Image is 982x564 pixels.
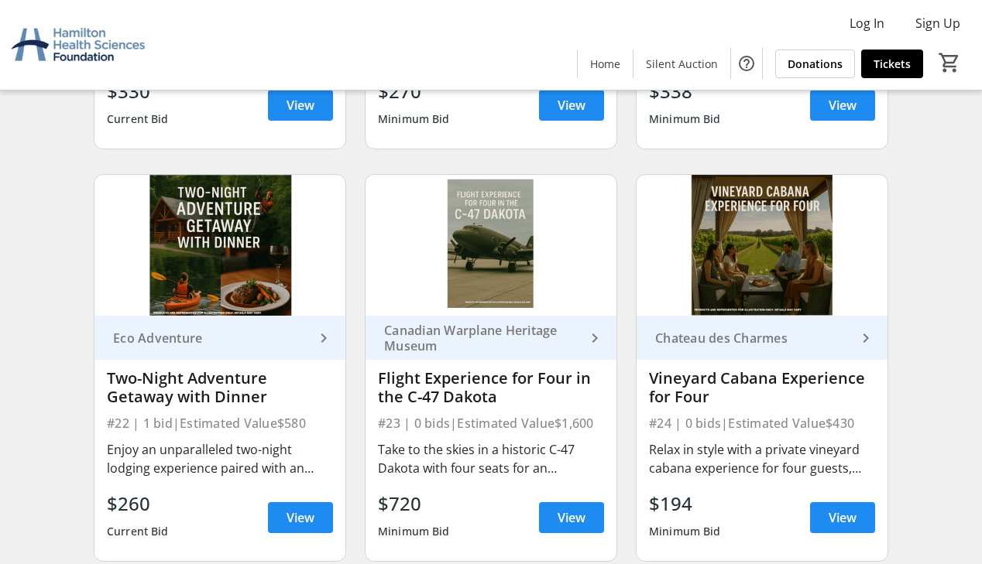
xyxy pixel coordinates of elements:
[775,50,855,78] a: Donations
[287,508,314,527] span: View
[649,518,721,545] div: Minimum Bid
[378,369,604,406] div: Flight Experience for Four in the C-47 Dakota
[649,490,721,518] div: $194
[378,323,585,354] div: Canadian Warplane Heritage Museum
[107,369,333,406] div: Two-Night Adventure Getaway with Dinner
[107,330,314,346] div: Eco Adventure
[378,412,604,434] div: #23 | 0 bids | Estimated Value $1,600
[649,412,875,434] div: #24 | 0 bids | Estimated Value $430
[539,502,604,533] a: View
[810,90,875,121] a: View
[874,56,911,72] span: Tickets
[378,105,450,133] div: Minimum Bid
[731,48,762,79] button: Help
[107,105,169,133] div: Current Bid
[585,329,604,347] mat-icon: keyboard_arrow_right
[590,56,620,72] span: Home
[915,14,960,32] span: Sign Up
[378,77,450,105] div: $270
[649,369,875,406] div: Vineyard Cabana Experience for Four
[788,56,843,72] span: Donations
[633,50,730,78] a: Silent Auction
[107,490,169,518] div: $260
[649,440,875,477] div: Relax in style with a private vineyard cabana experience for four guests, complete with your own ...
[378,440,604,477] div: Take to the skies in a historic C-47 Dakota with four seats for an unforgettable flight experienc...
[558,96,585,115] span: View
[578,50,633,78] a: Home
[558,508,585,527] span: View
[649,105,721,133] div: Minimum Bid
[936,49,963,77] button: Cart
[810,502,875,533] a: View
[850,14,884,32] span: Log In
[366,316,616,360] a: Canadian Warplane Heritage Museum
[646,56,718,72] span: Silent Auction
[903,11,973,36] button: Sign Up
[539,90,604,121] a: View
[649,330,857,346] div: Chateau des Charmes
[268,90,333,121] a: View
[837,11,897,36] button: Log In
[94,316,345,360] a: Eco Adventure
[107,518,169,545] div: Current Bid
[366,175,616,316] img: Flight Experience for Four in the C-47 Dakota
[829,96,857,115] span: View
[637,316,888,360] a: Chateau des Charmes
[378,518,450,545] div: Minimum Bid
[94,175,345,316] img: Two-Night Adventure Getaway with Dinner
[378,490,450,518] div: $720
[107,440,333,477] div: Enjoy an unparalleled two-night lodging experience paired with an activity of your choice — zipli...
[829,508,857,527] span: View
[649,77,721,105] div: $338
[287,96,314,115] span: View
[857,329,875,347] mat-icon: keyboard_arrow_right
[861,50,923,78] a: Tickets
[107,412,333,434] div: #22 | 1 bid | Estimated Value $580
[637,175,888,316] img: Vineyard Cabana Experience for Four
[107,77,169,105] div: $330
[268,502,333,533] a: View
[314,329,333,347] mat-icon: keyboard_arrow_right
[9,6,147,84] img: Hamilton Health Sciences Foundation's Logo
